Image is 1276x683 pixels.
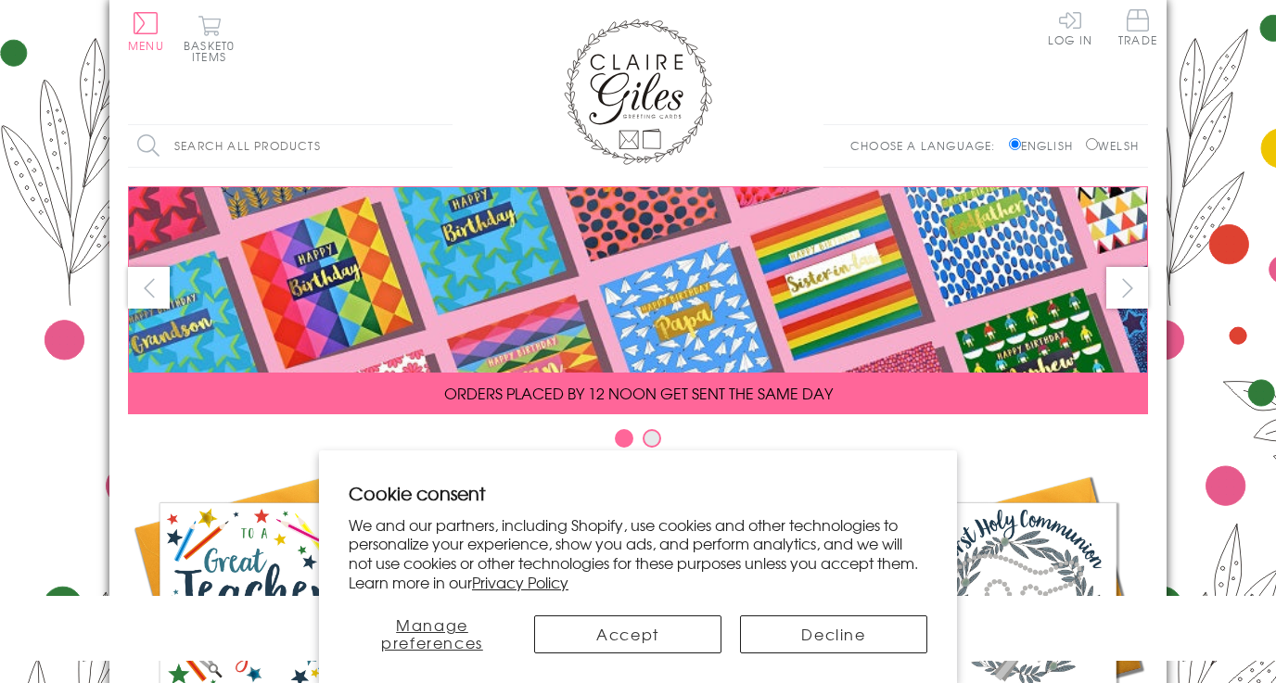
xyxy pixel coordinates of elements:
[1118,9,1157,45] span: Trade
[128,125,453,167] input: Search all products
[192,37,235,65] span: 0 items
[1118,9,1157,49] a: Trade
[349,615,516,653] button: Manage preferences
[1009,137,1082,154] label: English
[1048,9,1092,45] a: Log In
[128,37,164,54] span: Menu
[534,615,721,653] button: Accept
[184,15,235,62] button: Basket0 items
[740,615,927,653] button: Decline
[349,515,927,592] p: We and our partners, including Shopify, use cookies and other technologies to personalize your ex...
[128,428,1148,457] div: Carousel Pagination
[1086,137,1139,154] label: Welsh
[349,480,927,506] h2: Cookie consent
[444,382,833,404] span: ORDERS PLACED BY 12 NOON GET SENT THE SAME DAY
[1009,138,1021,150] input: English
[643,429,661,448] button: Carousel Page 2
[381,613,483,653] span: Manage preferences
[128,267,170,309] button: prev
[564,19,712,165] img: Claire Giles Greetings Cards
[472,571,568,593] a: Privacy Policy
[615,429,633,448] button: Carousel Page 1 (Current Slide)
[1106,267,1148,309] button: next
[128,12,164,51] button: Menu
[1086,138,1098,150] input: Welsh
[434,125,453,167] input: Search
[850,137,1005,154] p: Choose a language:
